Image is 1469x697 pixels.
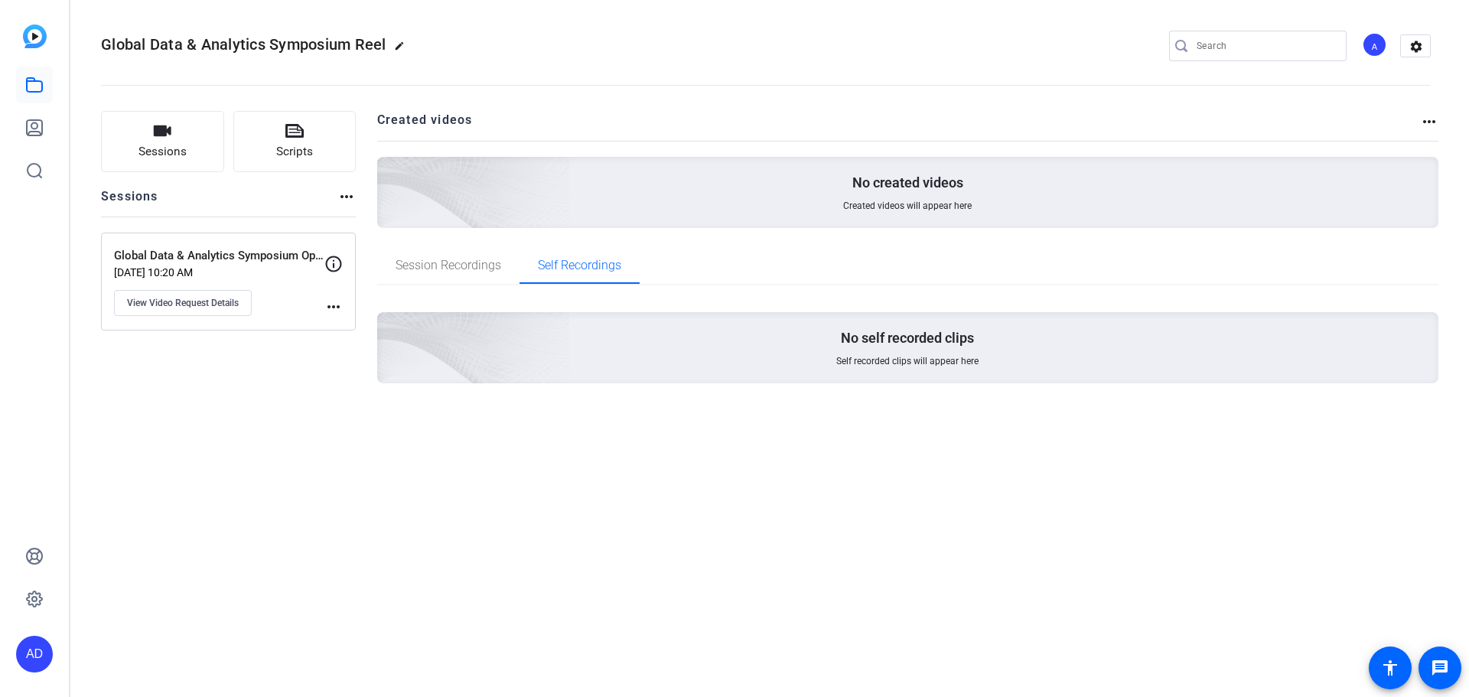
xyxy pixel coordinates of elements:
mat-icon: more_horiz [1420,112,1438,131]
input: Search [1197,37,1334,55]
div: A [1362,32,1387,57]
span: Self Recordings [538,259,621,272]
mat-icon: edit [394,41,412,59]
img: blue-gradient.svg [23,24,47,48]
mat-icon: settings [1401,35,1432,58]
span: Created videos will appear here [843,200,972,212]
img: Creted videos background [206,161,571,493]
div: AD [16,636,53,673]
h2: Sessions [101,187,158,217]
span: Scripts [276,143,313,161]
mat-icon: accessibility [1381,659,1399,677]
span: Sessions [138,143,187,161]
p: [DATE] 10:20 AM [114,266,324,278]
ngx-avatar: Ashley DiFusco [1362,32,1389,59]
mat-icon: message [1431,659,1449,677]
span: View Video Request Details [127,297,239,309]
span: Session Recordings [396,259,501,272]
p: Global Data & Analytics Symposium Opening Video [114,247,324,265]
p: No self recorded clips [841,329,974,347]
span: Global Data & Analytics Symposium Reel [101,35,386,54]
img: Creted videos background [206,5,571,337]
button: Sessions [101,111,224,172]
mat-icon: more_horiz [337,187,356,206]
button: View Video Request Details [114,290,252,316]
p: No created videos [852,174,963,192]
button: Scripts [233,111,357,172]
mat-icon: more_horiz [324,298,343,316]
span: Self recorded clips will appear here [836,355,979,367]
h2: Created videos [377,111,1421,141]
